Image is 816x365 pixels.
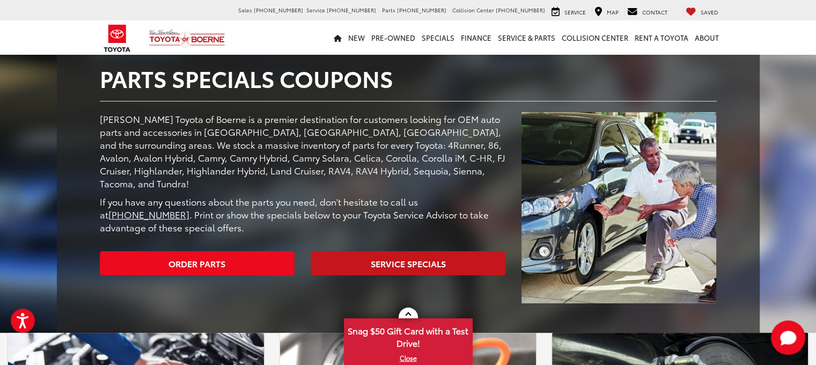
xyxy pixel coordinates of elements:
[549,6,589,17] a: Service
[100,65,717,90] h2: Parts Specials Coupons
[564,8,586,16] span: Service
[607,8,619,16] span: Map
[683,6,721,17] a: My Saved Vehicles
[458,20,495,55] a: Finance
[108,208,189,221] a: [PHONE_NUMBER]
[327,6,376,14] span: [PHONE_NUMBER]
[97,21,137,56] img: Toyota
[692,20,722,55] a: About
[418,20,458,55] a: Specials
[306,6,325,14] span: Service
[558,20,631,55] a: Collision Center
[311,251,505,275] a: Service Specials
[771,320,805,355] button: Toggle Chat Window
[496,6,545,14] span: [PHONE_NUMBER]
[642,8,667,16] span: Contact
[521,112,716,303] img: Parts Specials Coupons | Vic Vaughan Toyota of Boerne in Boerne TX
[382,6,395,14] span: Parts
[452,6,494,14] span: Collision Center
[254,6,303,14] span: [PHONE_NUMBER]
[631,20,692,55] a: Rent a Toyota
[345,20,368,55] a: New
[592,6,621,17] a: Map
[771,320,805,355] svg: Start Chat
[238,6,252,14] span: Sales
[368,20,418,55] a: Pre-Owned
[100,112,506,189] p: [PERSON_NAME] Toyota of Boerne is a premier destination for customers looking for OEM auto parts ...
[701,8,718,16] span: Saved
[100,195,506,233] p: If you have any questions about the parts you need, don't hesitate to call us at . Print or show ...
[495,20,558,55] a: Service & Parts: Opens in a new tab
[330,20,345,55] a: Home
[100,251,295,275] a: Order Parts
[624,6,670,17] a: Contact
[397,6,446,14] span: [PHONE_NUMBER]
[345,319,472,352] span: Snag $50 Gift Card with a Test Drive!
[149,29,225,48] img: Vic Vaughan Toyota of Boerne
